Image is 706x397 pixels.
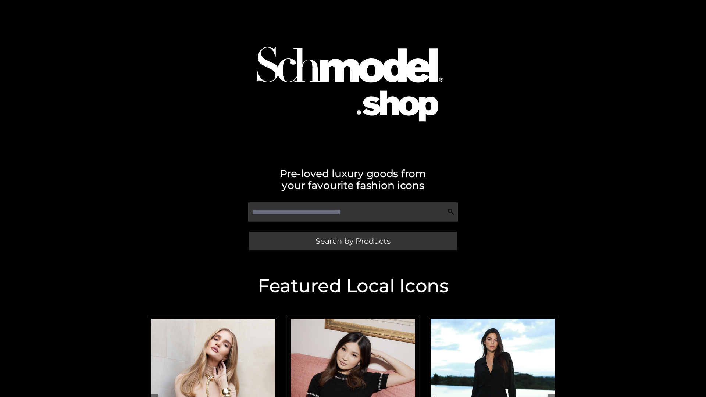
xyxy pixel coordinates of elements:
img: Search Icon [447,208,454,215]
h2: Pre-loved luxury goods from your favourite fashion icons [143,168,563,191]
span: Search by Products [315,237,391,245]
a: Search by Products [249,232,457,250]
h2: Featured Local Icons​ [143,277,563,295]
